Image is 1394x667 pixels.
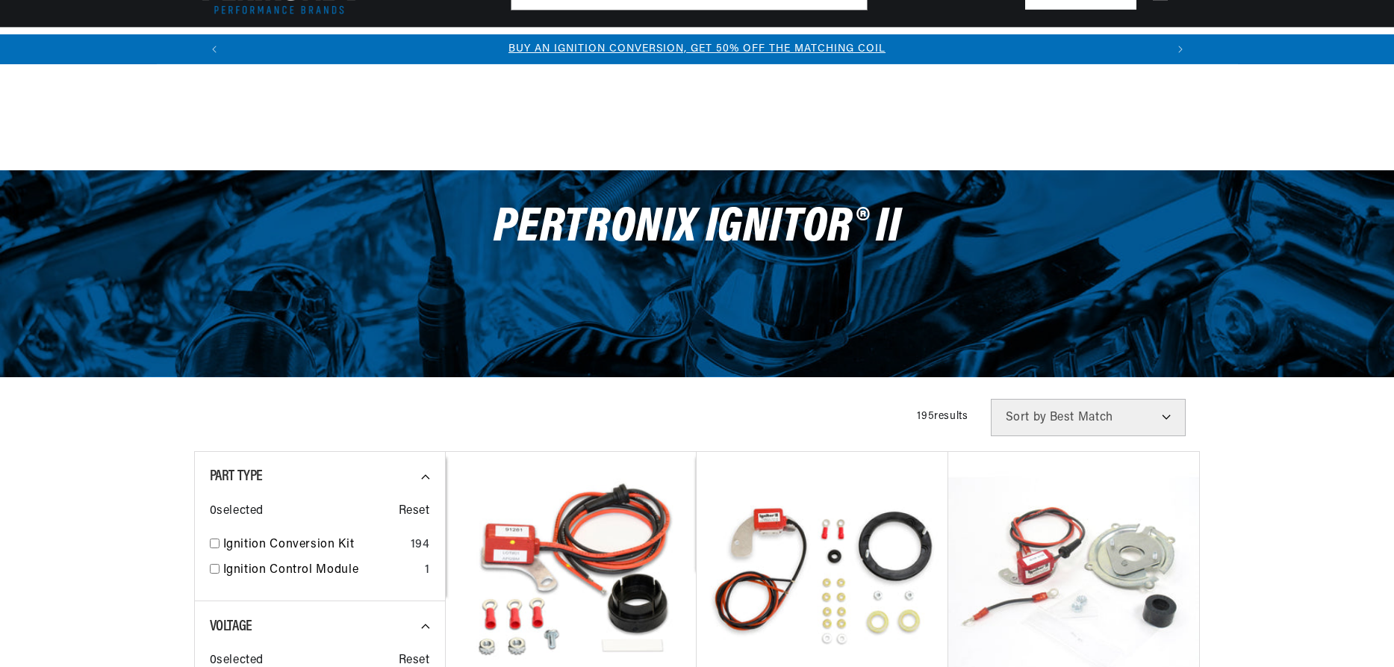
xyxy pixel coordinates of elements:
[991,399,1186,436] select: Sort by
[927,28,1005,63] summary: Motorcycle
[1166,34,1195,64] button: Translation missing: en.sections.announcements.next_announcement
[194,28,314,63] summary: Ignition Conversions
[210,502,264,521] span: 0 selected
[411,536,430,555] div: 194
[399,502,430,521] span: Reset
[713,28,822,63] summary: Battery Products
[210,619,252,634] span: Voltage
[314,28,438,63] summary: Coils & Distributors
[223,561,419,580] a: Ignition Control Module
[229,41,1166,58] div: Announcement
[157,34,1238,64] slideshow-component: Translation missing: en.sections.announcements.announcement_bar
[821,28,927,63] summary: Spark Plug Wires
[199,34,229,64] button: Translation missing: en.sections.announcements.previous_announcement
[223,536,405,555] a: Ignition Conversion Kit
[494,204,901,252] span: PerTronix Ignitor® II
[438,28,628,63] summary: Headers, Exhausts & Components
[508,43,886,55] a: BUY AN IGNITION CONVERSION, GET 50% OFF THE MATCHING COIL
[1006,412,1047,424] span: Sort by
[917,411,968,422] span: 195 results
[1110,28,1201,63] summary: Product Support
[229,41,1166,58] div: 1 of 3
[628,28,713,63] summary: Engine Swaps
[210,469,263,484] span: Part Type
[425,561,430,580] div: 1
